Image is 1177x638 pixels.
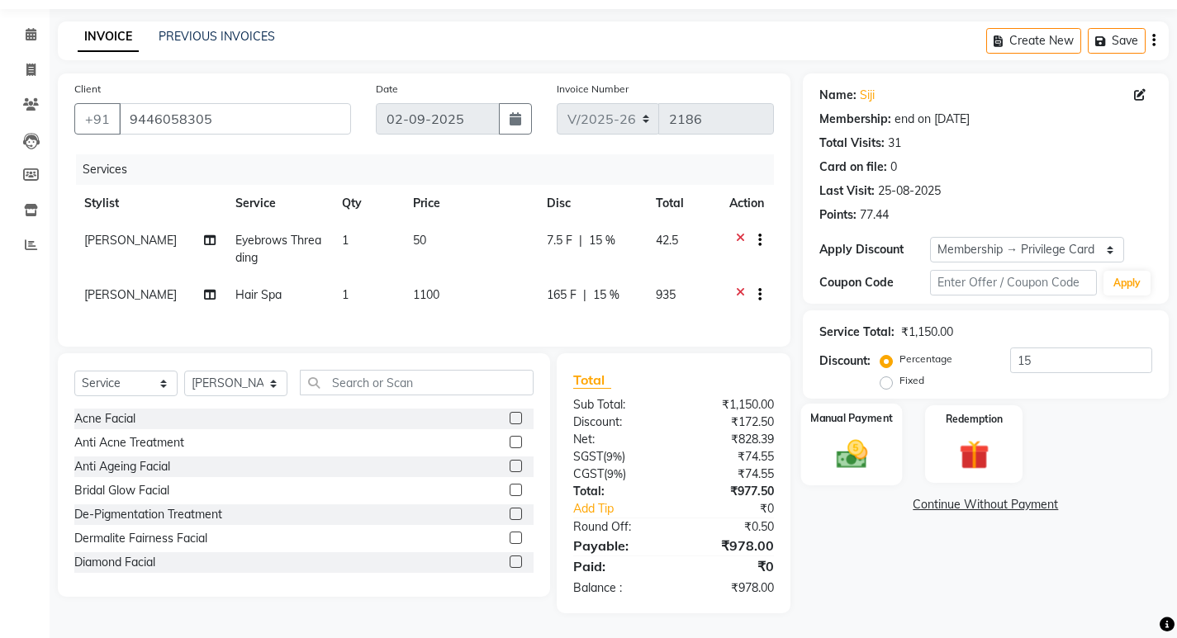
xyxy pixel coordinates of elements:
[930,270,1097,295] input: Enter Offer / Coupon Code
[673,579,785,597] div: ₹978.00
[673,483,785,500] div: ₹977.50
[332,185,403,222] th: Qty
[946,412,1003,427] label: Redemption
[547,232,572,249] span: 7.5 F
[561,556,673,576] div: Paid:
[819,324,895,341] div: Service Total:
[84,233,177,248] span: [PERSON_NAME]
[673,536,785,555] div: ₹978.00
[692,500,786,517] div: ₹0
[901,324,953,341] div: ₹1,150.00
[84,287,177,302] span: [PERSON_NAME]
[561,466,673,483] div: ( )
[78,22,139,52] a: INVOICE
[819,274,930,291] div: Coupon Code
[300,370,534,395] input: Search or Scan
[561,483,673,500] div: Total:
[557,82,629,97] label: Invoice Number
[673,414,785,431] div: ₹172.50
[573,466,604,481] span: CGST
[74,482,169,499] div: Bridal Glow Facial
[225,185,332,222] th: Service
[899,352,952,366] label: Percentage
[806,496,1165,513] a: Continue Without Payment
[119,103,351,135] input: Search by Name/Mobile/Email/Code
[656,233,678,248] span: 42.5
[561,431,673,448] div: Net:
[819,352,871,370] div: Discount:
[607,467,623,480] span: 9%
[74,554,155,571] div: Diamond Facial
[342,287,349,302] span: 1
[235,233,321,265] span: Eyebrows Threading
[561,500,692,517] a: Add Tip
[593,286,619,304] span: 15 %
[1088,28,1146,54] button: Save
[878,182,941,200] div: 25-08-2025
[673,518,785,536] div: ₹0.50
[673,556,785,576] div: ₹0
[537,185,646,222] th: Disc
[673,396,785,414] div: ₹1,150.00
[74,410,135,428] div: Acne Facial
[561,579,673,597] div: Balance :
[589,232,615,249] span: 15 %
[899,373,924,388] label: Fixed
[673,448,785,466] div: ₹74.55
[819,241,930,258] div: Apply Discount
[810,410,893,426] label: Manual Payment
[656,287,676,302] span: 935
[403,185,537,222] th: Price
[606,450,622,463] span: 9%
[74,103,121,135] button: +91
[561,448,673,466] div: ( )
[860,87,875,104] a: Siji
[819,206,857,224] div: Points:
[74,458,170,475] div: Anti Ageing Facial
[673,466,785,483] div: ₹74.55
[74,506,222,523] div: De-Pigmentation Treatment
[819,182,875,200] div: Last Visit:
[159,29,275,44] a: PREVIOUS INVOICES
[890,158,897,176] div: 0
[819,158,887,176] div: Card on file:
[719,185,774,222] th: Action
[561,396,673,414] div: Sub Total:
[561,536,673,555] div: Payable:
[895,111,970,128] div: end on [DATE]
[74,185,225,222] th: Stylist
[74,434,184,451] div: Anti Acne Treatment
[673,431,785,448] div: ₹828.39
[826,436,876,471] img: _cash.svg
[819,87,857,104] div: Name:
[583,286,586,304] span: |
[76,154,786,185] div: Services
[413,287,439,302] span: 1100
[950,437,999,474] img: _gift.svg
[235,287,282,302] span: Hair Spa
[376,82,398,97] label: Date
[986,28,1081,54] button: Create New
[579,232,582,249] span: |
[561,414,673,431] div: Discount:
[1103,271,1151,295] button: Apply
[342,233,349,248] span: 1
[573,449,603,464] span: SGST
[74,530,207,547] div: Dermalite Fairness Facial
[819,111,891,128] div: Membership:
[860,206,889,224] div: 77.44
[74,82,101,97] label: Client
[547,286,577,304] span: 165 F
[646,185,719,222] th: Total
[561,518,673,536] div: Round Off:
[888,135,901,152] div: 31
[573,371,611,389] span: Total
[413,233,426,248] span: 50
[819,135,885,152] div: Total Visits:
